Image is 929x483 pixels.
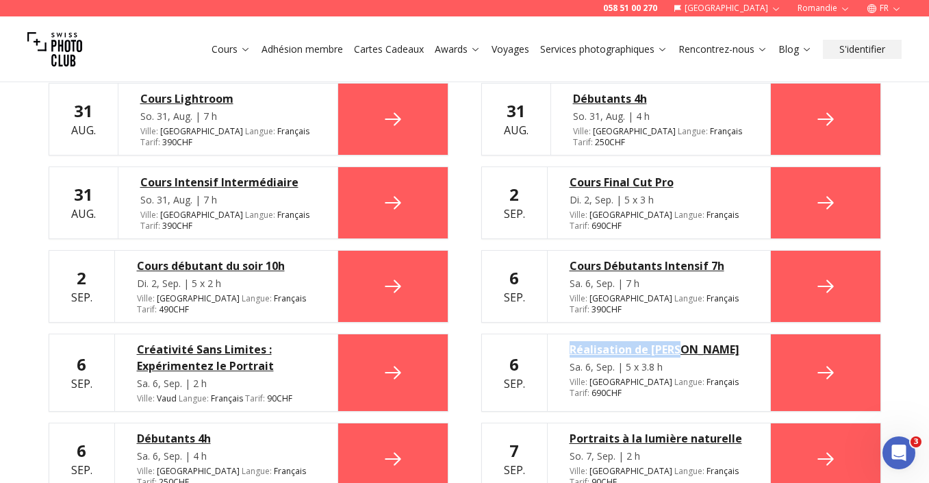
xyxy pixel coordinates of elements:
[137,465,155,477] span: Ville :
[509,267,519,289] b: 6
[504,100,529,138] div: Aug.
[242,293,272,304] span: Langue :
[674,376,704,388] span: Langue :
[778,42,812,56] a: Blog
[570,277,748,290] div: Sa. 6, Sep. | 7 h
[140,220,160,232] span: Tarif :
[509,353,519,375] b: 6
[570,293,587,304] span: Ville :
[77,267,86,289] b: 2
[137,293,316,315] div: [GEOGRAPHIC_DATA] 490 CHF
[509,183,519,206] b: 2
[570,387,589,399] span: Tarif :
[507,99,526,122] b: 31
[27,22,82,77] img: Swiss photo club
[540,42,667,56] a: Services photographiques
[140,126,316,148] div: [GEOGRAPHIC_DATA] 390 CHF
[212,42,251,56] a: Cours
[274,466,306,477] span: Français
[245,393,265,404] span: Tarif :
[773,40,817,59] button: Blog
[245,209,275,221] span: Langue :
[137,430,316,447] a: Débutants 4h
[140,209,158,221] span: Ville :
[882,436,915,469] iframe: Intercom live chat
[570,465,587,477] span: Ville :
[140,210,316,232] div: [GEOGRAPHIC_DATA] 390 CHF
[570,377,748,399] div: [GEOGRAPHIC_DATA] 690 CHF
[71,440,92,478] div: Sep.
[137,341,316,374] a: Créativité Sans Limites : Expérimentez le Portrait
[570,376,587,388] span: Ville :
[137,449,316,463] div: Sa. 6, Sep. | 4 h
[678,42,767,56] a: Rencontrez-nous
[140,193,316,207] div: So. 31, Aug. | 7 h
[570,258,748,274] div: Cours Débutants Intensif 7h
[603,3,657,14] a: 058 51 00 270
[348,40,429,59] button: Cartes Cadeaux
[206,40,256,59] button: Cours
[137,377,316,391] div: Sa. 6, Sep. | 2 h
[140,110,316,123] div: So. 31, Aug. | 7 h
[74,183,93,206] b: 31
[504,440,525,478] div: Sep.
[504,267,525,306] div: Sep.
[674,209,704,221] span: Langue :
[570,341,748,358] div: Réalisation de [PERSON_NAME]
[137,393,316,404] div: Vaud 90 CHF
[673,40,773,59] button: Rencontrez-nous
[256,40,348,59] button: Adhésion membre
[570,449,748,463] div: So. 7, Sep. | 2 h
[509,439,519,462] b: 7
[707,293,739,304] span: Français
[674,293,704,304] span: Langue :
[242,465,272,477] span: Langue :
[486,40,535,59] button: Voyages
[245,125,275,137] span: Langue :
[707,377,739,388] span: Français
[71,354,92,392] div: Sep.
[573,125,591,137] span: Ville :
[137,293,155,304] span: Ville :
[707,466,739,477] span: Français
[573,110,748,123] div: So. 31, Aug. | 4 h
[570,293,748,315] div: [GEOGRAPHIC_DATA] 390 CHF
[674,465,704,477] span: Langue :
[429,40,486,59] button: Awards
[570,360,748,374] div: Sa. 6, Sep. | 5 x 3.8 h
[262,42,343,56] a: Adhésion membre
[140,136,160,148] span: Tarif :
[140,90,316,107] div: Cours Lightroom
[504,184,525,222] div: Sep.
[570,209,587,221] span: Ville :
[137,393,155,404] span: Ville :
[274,293,306,304] span: Français
[573,126,748,148] div: [GEOGRAPHIC_DATA] 250 CHF
[137,304,157,315] span: Tarif :
[911,436,921,447] span: 3
[570,193,748,207] div: Di. 2, Sep. | 5 x 3 h
[140,174,316,190] a: Cours Intensif Intermédiaire
[570,220,589,232] span: Tarif :
[570,430,748,447] a: Portraits à la lumière naturelle
[137,277,316,290] div: Di. 2, Sep. | 5 x 2 h
[71,100,96,138] div: Aug.
[570,174,748,190] div: Cours Final Cut Pro
[570,304,589,315] span: Tarif :
[77,439,86,462] b: 6
[492,42,529,56] a: Voyages
[570,210,748,232] div: [GEOGRAPHIC_DATA] 690 CHF
[435,42,481,56] a: Awards
[535,40,673,59] button: Services photographiques
[211,393,243,404] span: Français
[823,40,902,59] button: S'identifier
[71,184,96,222] div: Aug.
[710,126,742,137] span: Français
[137,258,316,274] a: Cours débutant du soir 10h
[179,393,209,404] span: Langue :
